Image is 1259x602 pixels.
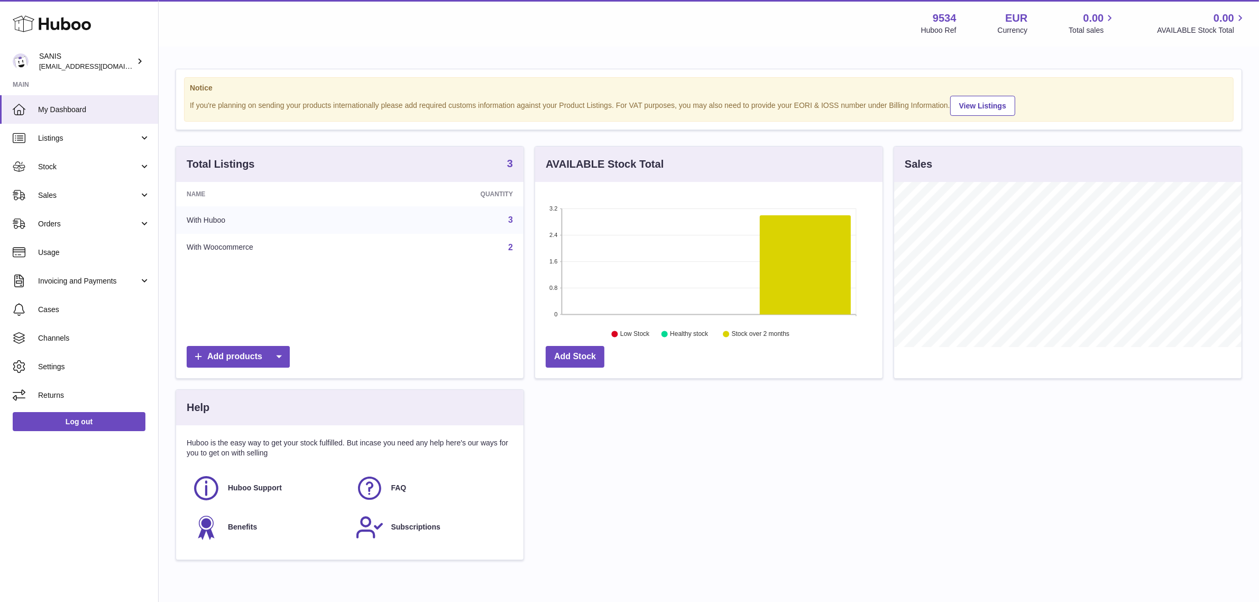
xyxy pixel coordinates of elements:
[38,362,150,372] span: Settings
[38,248,150,258] span: Usage
[507,158,513,171] a: 3
[187,157,255,171] h3: Total Listings
[549,285,557,291] text: 0.8
[187,400,209,415] h3: Help
[1069,11,1116,35] a: 0.00 Total sales
[228,522,257,532] span: Benefits
[549,258,557,264] text: 1.6
[38,276,139,286] span: Invoicing and Payments
[546,346,604,368] a: Add Stock
[176,206,392,234] td: With Huboo
[228,483,282,493] span: Huboo Support
[508,215,513,224] a: 3
[39,51,134,71] div: SANIS
[392,182,523,206] th: Quantity
[13,412,145,431] a: Log out
[391,522,440,532] span: Subscriptions
[1069,25,1116,35] span: Total sales
[38,190,139,200] span: Sales
[192,513,345,542] a: Benefits
[508,243,513,252] a: 2
[998,25,1028,35] div: Currency
[38,390,150,400] span: Returns
[355,513,508,542] a: Subscriptions
[1083,11,1104,25] span: 0.00
[38,162,139,172] span: Stock
[1005,11,1027,25] strong: EUR
[905,157,932,171] h3: Sales
[39,62,155,70] span: [EMAIL_ADDRESS][DOMAIN_NAME]
[355,474,508,503] a: FAQ
[13,53,29,69] img: internalAdmin-9534@internal.huboo.com
[176,182,392,206] th: Name
[38,133,139,143] span: Listings
[670,331,709,338] text: Healthy stock
[187,438,513,458] p: Huboo is the easy way to get your stock fulfilled. But incase you need any help here's our ways f...
[933,11,957,25] strong: 9534
[549,205,557,212] text: 3.2
[546,157,664,171] h3: AVAILABLE Stock Total
[732,331,789,338] text: Stock over 2 months
[192,474,345,503] a: Huboo Support
[554,311,557,317] text: 0
[38,333,150,343] span: Channels
[620,331,650,338] text: Low Stock
[921,25,957,35] div: Huboo Ref
[190,94,1228,116] div: If you're planning on sending your products internationally please add required customs informati...
[38,219,139,229] span: Orders
[187,346,290,368] a: Add products
[391,483,407,493] span: FAQ
[38,105,150,115] span: My Dashboard
[38,305,150,315] span: Cases
[549,232,557,238] text: 2.4
[950,96,1015,116] a: View Listings
[1214,11,1234,25] span: 0.00
[1157,25,1246,35] span: AVAILABLE Stock Total
[1157,11,1246,35] a: 0.00 AVAILABLE Stock Total
[176,234,392,261] td: With Woocommerce
[507,158,513,169] strong: 3
[190,83,1228,93] strong: Notice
